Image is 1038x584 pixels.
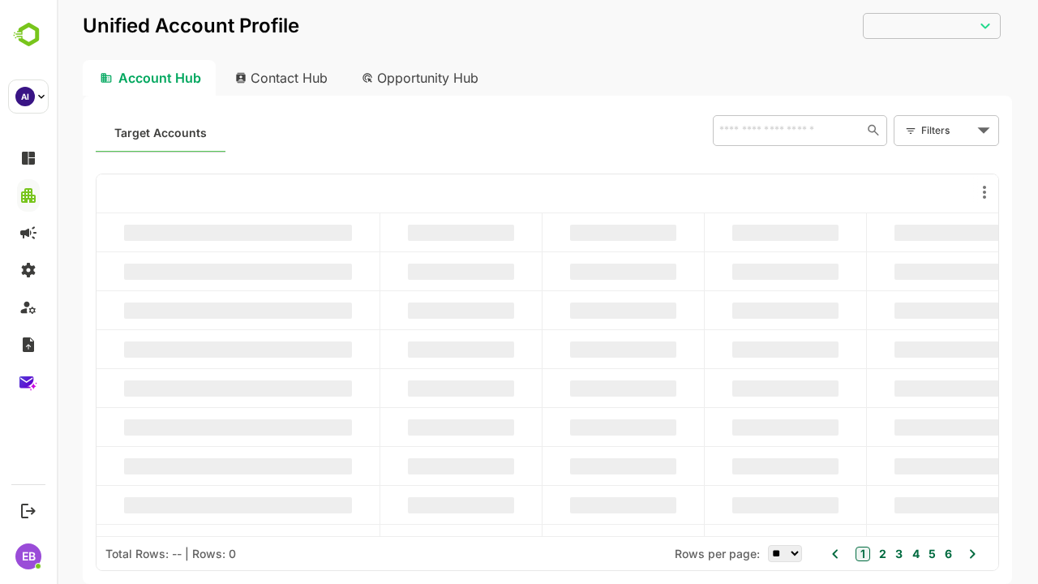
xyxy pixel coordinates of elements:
button: 4 [851,545,863,563]
button: Logout [17,500,39,522]
p: Unified Account Profile [26,16,242,36]
img: BambooboxLogoMark.f1c84d78b4c51b1a7b5f700c9845e183.svg [8,19,49,50]
span: Rows per page: [618,547,703,560]
div: AI [15,87,35,106]
div: EB [15,543,41,569]
button: 2 [818,545,830,563]
div: Contact Hub [165,60,285,96]
div: Filters [864,122,916,139]
button: 6 [884,545,895,563]
span: Known accounts you’ve identified to target - imported from CRM, Offline upload, or promoted from ... [58,122,150,144]
div: ​ [806,11,944,40]
button: 1 [799,547,813,561]
div: Account Hub [26,60,159,96]
button: 5 [868,545,879,563]
button: 3 [834,545,846,563]
div: Total Rows: -- | Rows: 0 [49,547,179,560]
div: Filters [863,114,942,148]
div: Opportunity Hub [292,60,436,96]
